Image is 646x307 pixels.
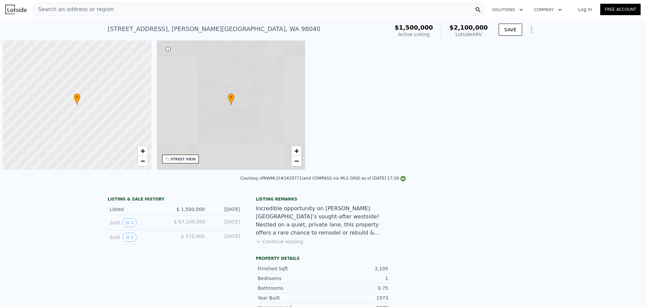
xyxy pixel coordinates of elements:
[228,93,235,105] div: •
[140,157,145,165] span: −
[74,94,80,100] span: •
[108,24,320,34] div: [STREET_ADDRESS] , [PERSON_NAME][GEOGRAPHIC_DATA] , WA 98040
[210,206,240,213] div: [DATE]
[122,233,137,242] button: View historical data
[33,5,114,13] span: Search an address or region
[570,6,600,13] a: Log In
[450,24,488,31] span: $2,100,000
[110,233,170,242] div: Sold
[108,196,242,203] div: LISTING & SALE HISTORY
[258,265,323,272] div: Finished Sqft
[211,218,241,227] div: [DATE]
[74,93,80,105] div: •
[291,156,301,166] a: Zoom out
[228,94,235,100] span: •
[110,206,170,213] div: Listed
[256,238,303,245] button: Continue reading
[122,218,137,227] button: View historical data
[294,147,299,155] span: +
[176,207,205,212] span: $ 1,500,000
[140,147,145,155] span: +
[5,5,27,14] img: Lotside
[323,295,388,301] div: 1973
[138,156,148,166] a: Zoom out
[174,219,206,224] span: $ 67,100,000
[258,295,323,301] div: Year Built
[258,285,323,291] div: Bathrooms
[256,256,390,261] div: Property details
[395,24,433,31] span: $1,500,000
[291,146,301,156] a: Zoom in
[138,146,148,156] a: Zoom in
[600,4,641,15] a: Free Account
[529,4,567,16] button: Company
[256,205,390,237] div: Incredible opportunity on [PERSON_NAME][GEOGRAPHIC_DATA]’s sought-after westside! Nestled on a qu...
[256,196,390,202] div: Listing remarks
[400,176,406,181] img: NWMLS Logo
[323,275,388,282] div: 1
[210,233,240,242] div: [DATE]
[323,285,388,291] div: 0.75
[181,234,205,239] span: $ 575,000
[240,176,406,181] div: Courtesy of NWMLS (#2429771) and COMPASS via MLS GRID as of [DATE] 17:26
[487,4,529,16] button: Solutions
[258,275,323,282] div: Bedrooms
[525,23,538,36] button: Show Options
[398,32,430,37] span: Active Listing
[450,31,488,38] div: Lotside ARV
[323,265,388,272] div: 2,105
[110,218,169,227] div: Sold
[171,157,196,162] div: STREET VIEW
[499,24,522,36] button: SAVE
[294,157,299,165] span: −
